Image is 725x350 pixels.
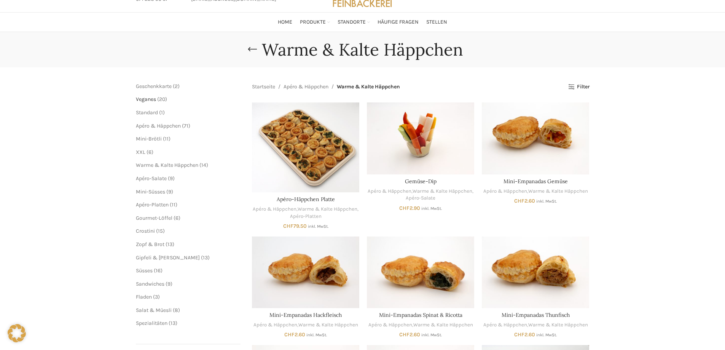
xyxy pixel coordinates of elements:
[378,14,419,30] a: Häufige Fragen
[175,307,178,313] span: 8
[399,205,420,211] bdi: 2.90
[367,321,474,329] div: ,
[203,254,208,261] span: 13
[284,331,295,338] span: CHF
[378,19,419,26] span: Häufige Fragen
[136,162,198,168] a: Warme & Kalte Häppchen
[426,14,447,30] a: Stellen
[156,267,161,274] span: 16
[136,96,156,102] a: Veganes
[536,199,557,204] small: inkl. MwSt.
[136,281,164,287] a: Sandwiches
[136,136,162,142] a: Mini-Brötli
[148,149,151,155] span: 6
[502,312,570,318] a: Mini-Empanadas Thunfisch
[306,332,327,337] small: inkl. MwSt.
[170,320,175,326] span: 13
[483,188,527,195] a: Apéro & Häppchen
[277,196,335,203] a: Apéro-Häppchen Platte
[379,312,462,318] a: Mini-Empanadas Spinat & Ricotta
[290,213,322,220] a: Apéro-Platten
[136,189,165,195] a: Mini-Süsses
[298,321,358,329] a: Warme & Kalte Häppchen
[338,19,366,26] span: Standorte
[298,206,357,213] a: Warme & Kalte Häppchen
[165,136,169,142] span: 11
[367,237,474,308] a: Mini-Empanadas Spinat & Ricotta
[262,40,463,60] h1: Warme & Kalte Häppchen
[406,195,435,202] a: Apéro-Salate
[337,83,400,91] span: Warme & Kalte Häppchen
[136,241,164,248] a: Zopf & Brot
[136,215,172,221] a: Gourmet-Löffel
[252,206,359,220] div: , ,
[278,19,292,26] span: Home
[338,14,370,30] a: Standorte
[136,201,169,208] span: Apéro-Platten
[184,123,188,129] span: 71
[283,223,307,229] bdi: 79.50
[252,83,275,91] a: Startseite
[300,14,330,30] a: Produkte
[514,331,524,338] span: CHF
[175,83,178,89] span: 2
[300,19,326,26] span: Produkte
[399,331,410,338] span: CHF
[136,175,167,182] a: Apéro-Salate
[136,267,153,274] a: Süsses
[136,254,200,261] a: Gipfeli & [PERSON_NAME]
[253,321,297,329] a: Apéro & Häppchen
[514,198,524,204] span: CHF
[514,198,535,204] bdi: 2.60
[367,102,474,174] a: Gemüse-Dip
[155,294,158,300] span: 3
[132,14,593,30] div: Main navigation
[252,237,359,308] a: Mini-Empanadas Hackfleisch
[283,223,293,229] span: CHF
[252,102,359,192] a: Apéro-Häppchen Platte
[367,188,474,202] div: , ,
[368,188,411,195] a: Apéro & Häppchen
[136,123,181,129] span: Apéro & Häppchen
[136,109,158,116] a: Standard
[504,178,568,185] a: Mini-Empanadas Gemüse
[421,206,442,211] small: inkl. MwSt.
[413,321,473,329] a: Warme & Kalte Häppchen
[175,215,178,221] span: 6
[136,320,167,326] a: Spezialitäten
[243,42,262,57] a: Go back
[136,228,155,234] span: Crostini
[482,188,589,195] div: ,
[399,205,410,211] span: CHF
[278,14,292,30] a: Home
[252,83,400,91] nav: Breadcrumb
[136,149,145,155] span: XXL
[514,331,535,338] bdi: 2.60
[159,96,165,102] span: 20
[161,109,163,116] span: 1
[284,331,305,338] bdi: 2.60
[136,294,152,300] a: Fladen
[568,84,589,90] a: Filter
[482,237,589,308] a: Mini-Empanadas Thunfisch
[482,321,589,329] div: ,
[284,83,328,91] a: Apéro & Häppchen
[136,83,172,89] a: Geschenkkarte
[201,162,206,168] span: 14
[399,331,420,338] bdi: 2.60
[413,188,472,195] a: Warme & Kalte Häppchen
[136,307,172,313] a: Salat & Müesli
